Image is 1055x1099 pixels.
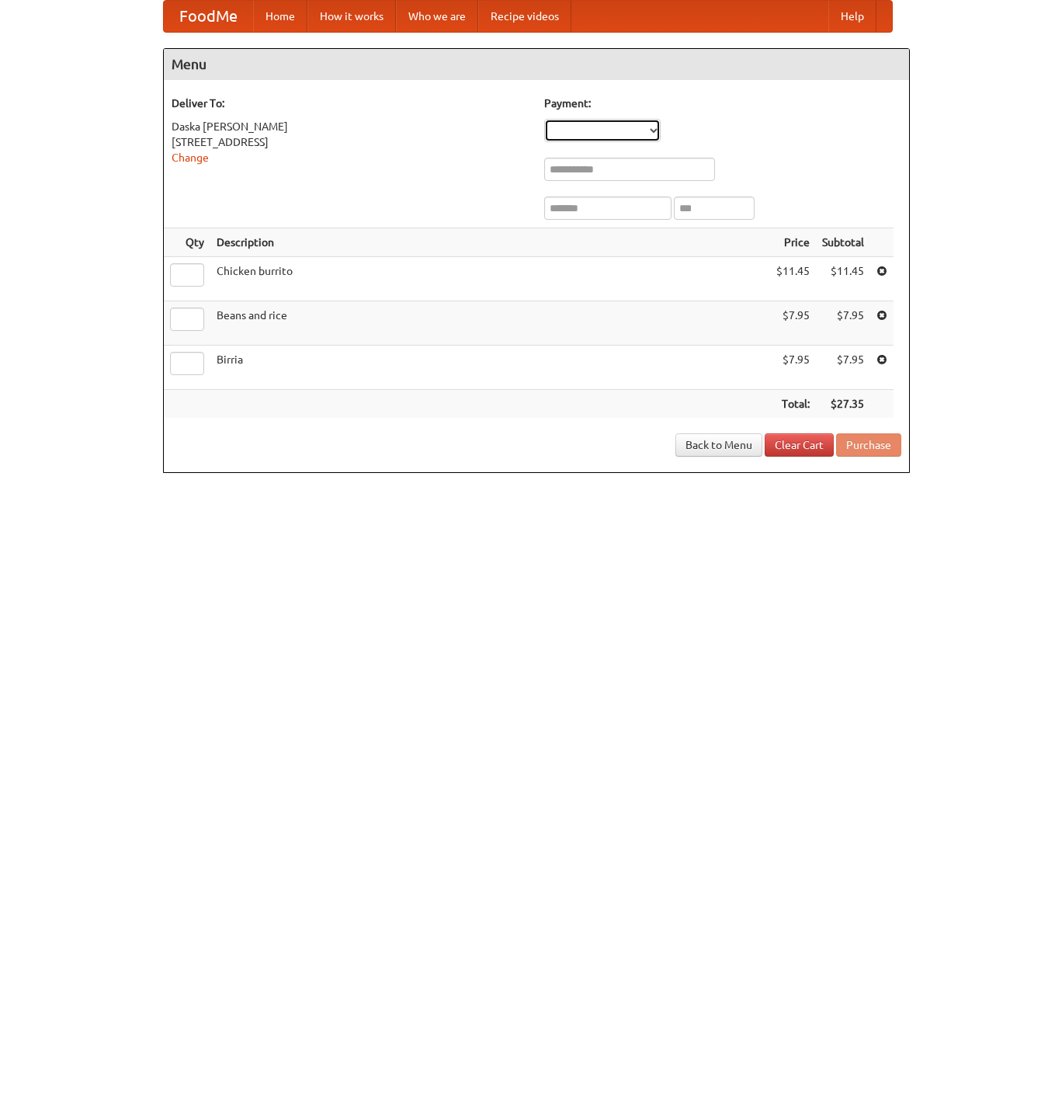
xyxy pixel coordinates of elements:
td: $7.95 [816,346,870,390]
td: Chicken burrito [210,257,770,301]
td: Beans and rice [210,301,770,346]
a: FoodMe [164,1,253,32]
a: Help [828,1,876,32]
td: $7.95 [770,301,816,346]
div: Daska [PERSON_NAME] [172,119,529,134]
th: Description [210,228,770,257]
td: $11.45 [770,257,816,301]
td: $7.95 [770,346,816,390]
button: Purchase [836,433,901,457]
a: Clear Cart [765,433,834,457]
td: $7.95 [816,301,870,346]
h4: Menu [164,49,909,80]
th: $27.35 [816,390,870,419]
th: Qty [164,228,210,257]
div: [STREET_ADDRESS] [172,134,529,150]
th: Subtotal [816,228,870,257]
td: Birria [210,346,770,390]
th: Total: [770,390,816,419]
h5: Payment: [544,96,901,111]
a: Who we are [396,1,478,32]
h5: Deliver To: [172,96,529,111]
a: Back to Menu [675,433,762,457]
a: Recipe videos [478,1,571,32]
th: Price [770,228,816,257]
a: Change [172,151,209,164]
a: Home [253,1,307,32]
a: How it works [307,1,396,32]
td: $11.45 [816,257,870,301]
